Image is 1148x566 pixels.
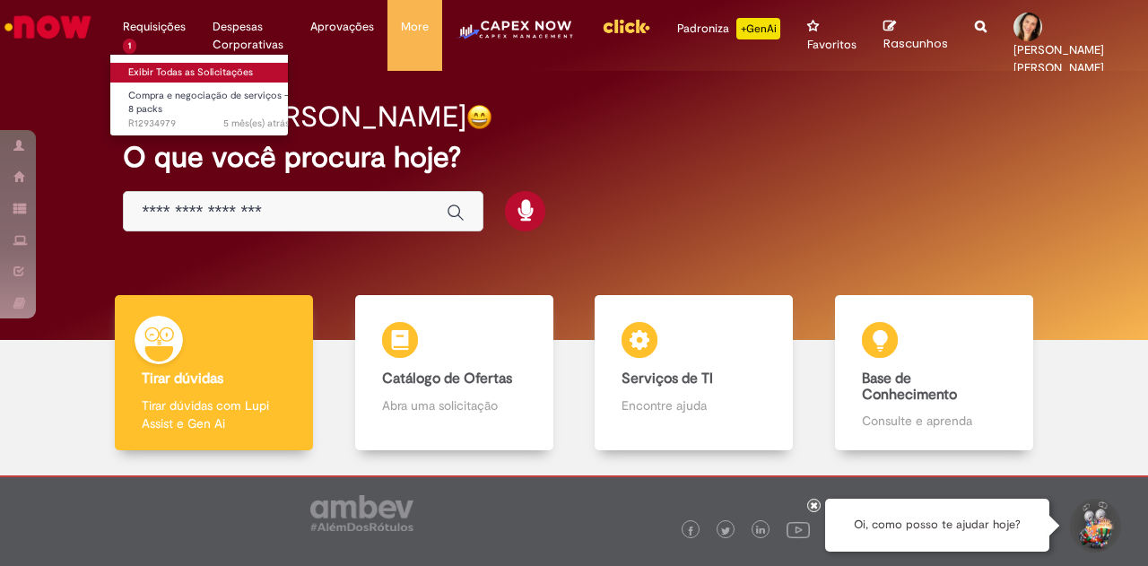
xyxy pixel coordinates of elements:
img: logo_footer_facebook.png [686,527,695,536]
a: Exibir Todas as Solicitações [110,63,308,83]
img: happy-face.png [466,104,492,130]
b: Tirar dúvidas [142,370,223,387]
p: Consulte e aprenda [862,412,1006,430]
span: Compra e negociação de serviços - 8 packs [128,89,289,117]
a: Tirar dúvidas Tirar dúvidas com Lupi Assist e Gen Ai [94,295,335,450]
h2: O que você procura hoje? [123,142,1024,173]
b: Base de Conhecimento [862,370,957,404]
span: Rascunhos [883,35,948,52]
button: Iniciar Conversa de Suporte [1067,499,1121,553]
img: logo_footer_youtube.png [787,518,810,541]
time: 11/04/2025 12:37:27 [223,117,290,130]
ul: Requisições [109,54,289,136]
span: More [401,18,429,36]
a: Aberto R12934979 : Compra e negociação de serviços - 8 packs [110,86,308,125]
a: Base de Conhecimento Consulte e aprenda [814,295,1055,450]
a: Catálogo de Ofertas Abra uma solicitação [335,295,575,450]
span: R12934979 [128,117,290,131]
b: Catálogo de Ofertas [382,370,512,387]
img: logo_footer_linkedin.png [756,526,765,536]
span: Aprovações [310,18,374,36]
span: 5 mês(es) atrás [223,117,290,130]
a: Serviços de TI Encontre ajuda [574,295,814,450]
img: ServiceNow [2,9,94,45]
span: Despesas Corporativas [213,18,283,54]
b: Serviços de TI [622,370,713,387]
span: [PERSON_NAME] [PERSON_NAME] [1013,42,1104,75]
div: Padroniza [677,18,780,39]
img: logo_footer_twitter.png [721,527,730,536]
img: click_logo_yellow_360x200.png [602,13,650,39]
p: Tirar dúvidas com Lupi Assist e Gen Ai [142,396,286,432]
span: Favoritos [807,36,857,54]
span: Requisições [123,18,186,36]
div: Oi, como posso te ajudar hoje? [825,499,1049,552]
p: Encontre ajuda [622,396,766,414]
a: Rascunhos [883,19,948,52]
span: 1 [123,39,136,54]
img: CapexLogo5.png [456,18,575,54]
p: Abra uma solicitação [382,396,526,414]
p: +GenAi [736,18,780,39]
h2: Bom dia, [PERSON_NAME] [123,101,466,133]
img: logo_footer_ambev_rotulo_gray.png [310,495,413,531]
